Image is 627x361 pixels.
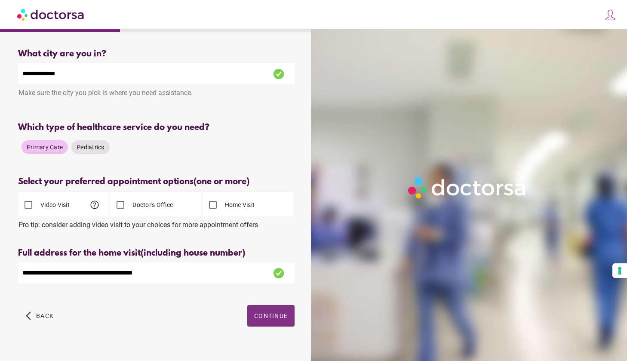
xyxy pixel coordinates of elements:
div: Select your preferred appointment options [18,177,295,187]
span: Primary Care [27,144,63,151]
div: Which type of healthcare service do you need? [18,123,295,133]
button: arrow_back_ios Back [22,305,57,327]
span: help [89,200,100,210]
div: Full address for the home visit [18,248,295,258]
button: Continue [247,305,295,327]
span: Back [36,312,54,319]
span: (one or more) [194,177,249,187]
img: Logo-Doctorsa-trans-White-partial-flat.png [405,174,530,202]
span: Pediatrics [77,144,104,151]
span: Continue [254,312,288,319]
label: Video Visit [39,201,70,209]
img: icons8-customer-100.png [604,9,616,21]
div: Pro tip: consider adding video visit to your choices for more appointment offers [18,216,295,229]
div: What city are you in? [18,49,295,59]
label: Home Visit [223,201,255,209]
label: Doctor's Office [131,201,173,209]
button: Your consent preferences for tracking technologies [612,263,627,278]
div: Make sure the city you pick is where you need assistance. [18,84,295,103]
img: Doctorsa.com [17,5,85,24]
span: (including house number) [141,248,245,258]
